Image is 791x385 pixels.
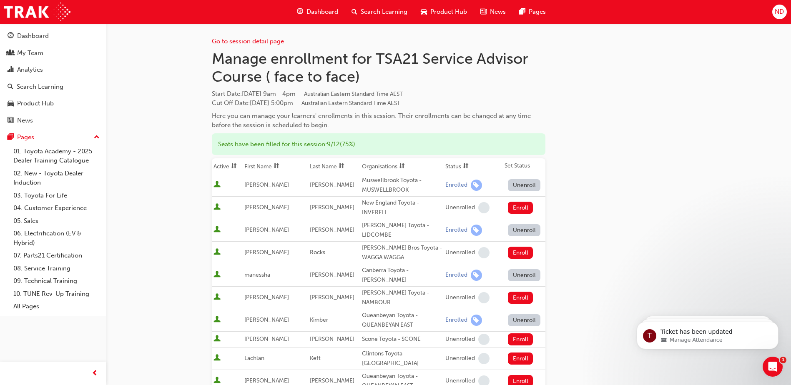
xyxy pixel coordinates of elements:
span: learningRecordVerb_ENROLL-icon [471,225,482,236]
button: Unenroll [508,314,540,326]
h1: Manage enrollment for TSA21 Service Advisor Course ( face to face) [212,50,545,86]
a: 10. TUNE Rev-Up Training [10,287,103,300]
span: learningRecordVerb_ENROLL-icon [471,315,482,326]
span: [PERSON_NAME] [244,316,289,323]
span: prev-icon [92,368,98,379]
button: Enroll [508,292,533,304]
button: Unenroll [508,224,540,236]
span: sorting-icon [463,163,469,170]
span: [PERSON_NAME] [244,204,289,211]
span: [PERSON_NAME] [244,294,289,301]
th: Toggle SortBy [444,158,503,174]
span: sorting-icon [274,163,279,170]
th: Set Status [503,158,545,174]
span: sorting-icon [399,163,405,170]
a: news-iconNews [474,3,512,20]
span: people-icon [8,50,14,57]
span: [PERSON_NAME] [244,249,289,256]
img: Trak [4,2,70,21]
a: 02. New - Toyota Dealer Induction [10,167,103,189]
span: news-icon [8,117,14,125]
span: sorting-icon [231,163,237,170]
a: car-iconProduct Hub [414,3,474,20]
div: Enrolled [445,271,467,279]
div: Analytics [17,65,43,75]
span: [PERSON_NAME] [310,226,354,233]
a: Product Hub [3,96,103,111]
span: [PERSON_NAME] [310,181,354,188]
div: Enrolled [445,226,467,234]
div: Unenrolled [445,335,475,343]
span: [PERSON_NAME] [310,294,354,301]
div: Enrolled [445,181,467,189]
span: 1 [780,357,786,363]
span: search-icon [352,7,357,17]
a: 03. Toyota For Life [10,189,103,202]
span: sorting-icon [339,163,344,170]
div: New England Toyota - INVERELL [362,198,442,217]
span: Australian Eastern Standard Time AEST [301,100,400,107]
div: Unenrolled [445,355,475,362]
div: Scone Toyota - SCONE [362,335,442,344]
a: My Team [3,45,103,61]
div: Pages [17,132,34,142]
a: 01. Toyota Academy - 2025 Dealer Training Catalogue [10,145,103,167]
button: Unenroll [508,269,540,281]
th: Toggle SortBy [243,158,308,174]
div: Enrolled [445,316,467,324]
span: news-icon [480,7,487,17]
span: [PERSON_NAME] [310,204,354,211]
span: Dashboard [306,7,338,17]
div: Muswellbrook Toyota - MUSWELLBROOK [362,176,442,195]
span: Pages [529,7,546,17]
button: Unenroll [508,179,540,191]
div: [PERSON_NAME] Bros Toyota - WAGGA WAGGA [362,243,442,262]
div: [PERSON_NAME] Toyota - LIDCOMBE [362,221,442,240]
span: Lachlan [244,355,264,362]
div: Unenrolled [445,204,475,212]
span: User is active [213,316,221,324]
a: All Pages [10,300,103,313]
span: learningRecordVerb_NONE-icon [478,292,490,303]
span: search-icon [8,83,13,91]
a: pages-iconPages [512,3,552,20]
button: DashboardMy TeamAnalyticsSearch LearningProduct HubNews [3,27,103,130]
button: Enroll [508,202,533,214]
span: User is active [213,354,221,362]
button: Pages [3,130,103,145]
span: learningRecordVerb_ENROLL-icon [471,180,482,191]
span: car-icon [421,7,427,17]
span: User is active [213,293,221,302]
span: pages-icon [519,7,525,17]
a: 08. Service Training [10,262,103,275]
th: Toggle SortBy [308,158,360,174]
span: learningRecordVerb_NONE-icon [478,247,490,258]
span: [PERSON_NAME] [244,226,289,233]
div: Unenrolled [445,294,475,302]
span: [PERSON_NAME] [244,377,289,384]
a: News [3,113,103,128]
div: Clintons Toyota - [GEOGRAPHIC_DATA] [362,349,442,368]
span: learningRecordVerb_NONE-icon [478,334,490,345]
span: [DATE] 9am - 4pm [242,90,403,97]
th: Toggle SortBy [360,158,444,174]
a: search-iconSearch Learning [345,3,414,20]
a: 06. Electrification (EV & Hybrid) [10,227,103,249]
span: ND [775,7,784,17]
a: guage-iconDashboard [290,3,345,20]
span: Rocks [310,249,325,256]
div: Product Hub [17,99,54,108]
span: Kimber [310,316,328,323]
span: manessha [244,271,270,278]
button: Enroll [508,352,533,365]
div: My Team [17,48,43,58]
a: 04. Customer Experience [10,202,103,215]
span: User is active [213,335,221,343]
a: 09. Technical Training [10,275,103,287]
div: Seats have been filled for this session : 9 / 12 ( 75% ) [212,133,545,155]
span: User is active [213,271,221,279]
div: Unenrolled [445,249,475,257]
